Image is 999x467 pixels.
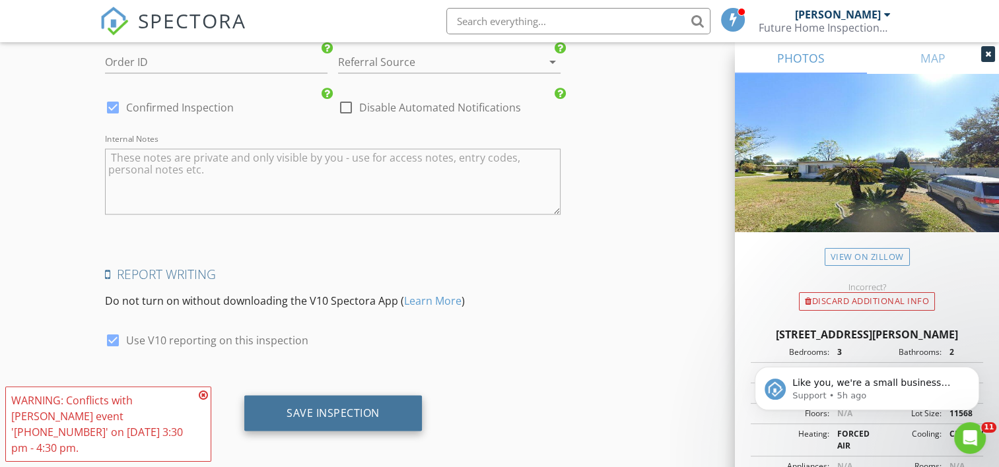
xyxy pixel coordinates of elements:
div: FORCED AIR [829,428,867,452]
div: [STREET_ADDRESS][PERSON_NAME] [751,327,983,342]
div: [PERSON_NAME] [795,8,881,21]
p: Do not turn on without downloading the V10 Spectora App ( ) [105,292,561,308]
input: Search everything... [446,8,710,34]
div: CENTRAL [942,428,979,452]
div: Heating: [755,428,829,452]
a: Learn More [404,293,462,307]
label: Disable Automated Notifications [359,101,521,114]
a: SPECTORA [100,18,246,46]
div: Save Inspection [287,406,380,419]
label: Use V10 reporting on this inspection [126,333,308,346]
div: Cooling: [867,428,942,452]
textarea: Internal Notes [105,148,561,214]
img: The Best Home Inspection Software - Spectora [100,7,129,36]
i: arrow_drop_down [545,54,561,70]
h4: Report Writing [105,266,561,283]
a: View on Zillow [825,248,910,266]
span: SPECTORA [138,7,246,34]
div: Incorrect? [735,282,999,292]
a: PHOTOS [735,42,867,74]
iframe: Intercom notifications message [735,339,999,431]
div: Discard Additional info [799,292,935,311]
span: 11 [981,422,996,433]
img: streetview [735,74,999,264]
iframe: Intercom live chat [954,422,986,454]
div: WARNING: Conflicts with [PERSON_NAME] event '[PHONE_NUMBER]' on [DATE] 3:30 pm - 4:30 pm. [11,392,195,456]
div: Future Home Inspections Inc [759,21,891,34]
a: MAP [867,42,999,74]
label: Confirmed Inspection [126,101,234,114]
